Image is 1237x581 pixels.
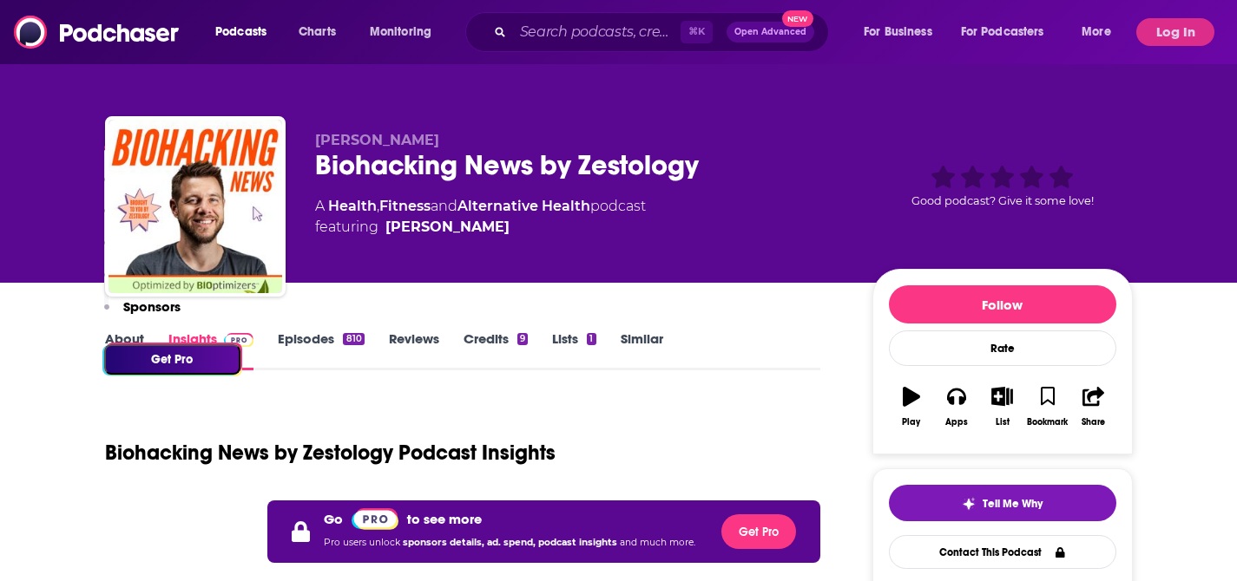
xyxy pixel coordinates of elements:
[407,511,482,527] p: to see more
[889,330,1116,366] div: Rate
[377,198,379,214] span: ,
[911,194,1094,207] span: Good podcast? Give it some love!
[734,28,806,36] span: Open Advanced
[945,417,968,428] div: Apps
[358,18,454,46] button: open menu
[457,198,590,214] a: Alternative Health
[681,21,713,43] span: ⌘ K
[962,497,976,511] img: tell me why sparkle
[328,198,377,214] a: Health
[889,285,1116,323] button: Follow
[315,132,439,148] span: [PERSON_NAME]
[587,333,595,345] div: 1
[203,18,289,46] button: open menu
[872,132,1133,239] div: Good podcast? Give it some love!
[996,417,1010,428] div: List
[782,10,813,27] span: New
[315,217,646,238] span: featuring
[517,333,528,345] div: 9
[482,12,846,52] div: Search podcasts, credits, & more...
[315,196,646,238] div: A podcast
[902,417,920,428] div: Play
[889,535,1116,569] a: Contact This Podcast
[621,330,663,370] a: Similar
[299,20,336,44] span: Charts
[389,330,439,370] a: Reviews
[1082,20,1111,44] span: More
[889,375,934,438] button: Play
[352,507,399,530] a: Pro website
[109,120,282,293] img: Biohacking News by Zestology
[14,16,181,49] img: Podchaser - Follow, Share and Rate Podcasts
[464,330,528,370] a: Credits9
[513,18,681,46] input: Search podcasts, credits, & more...
[104,344,240,375] button: Get Pro
[343,333,364,345] div: 810
[864,20,932,44] span: For Business
[352,508,399,530] img: Podchaser Pro
[1069,18,1133,46] button: open menu
[983,497,1043,511] span: Tell Me Why
[278,330,364,370] a: Episodes810
[324,511,343,527] p: Go
[1027,417,1068,428] div: Bookmark
[215,20,266,44] span: Podcasts
[950,18,1069,46] button: open menu
[961,20,1044,44] span: For Podcasters
[552,330,595,370] a: Lists1
[431,198,457,214] span: and
[1136,18,1214,46] button: Log In
[1070,375,1115,438] button: Share
[385,217,510,238] a: Tony Wrighton
[852,18,954,46] button: open menu
[324,530,695,556] p: Pro users unlock and much more.
[403,537,620,548] span: sponsors details, ad. spend, podcast insights
[1082,417,1105,428] div: Share
[379,198,431,214] a: Fitness
[370,20,431,44] span: Monitoring
[889,485,1116,521] button: tell me why sparkleTell Me Why
[1025,375,1070,438] button: Bookmark
[727,22,814,42] button: Open AdvancedNew
[287,18,346,46] a: Charts
[979,375,1024,438] button: List
[721,514,796,549] button: Get Pro
[934,375,979,438] button: Apps
[105,440,556,466] h1: Biohacking News by Zestology Podcast Insights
